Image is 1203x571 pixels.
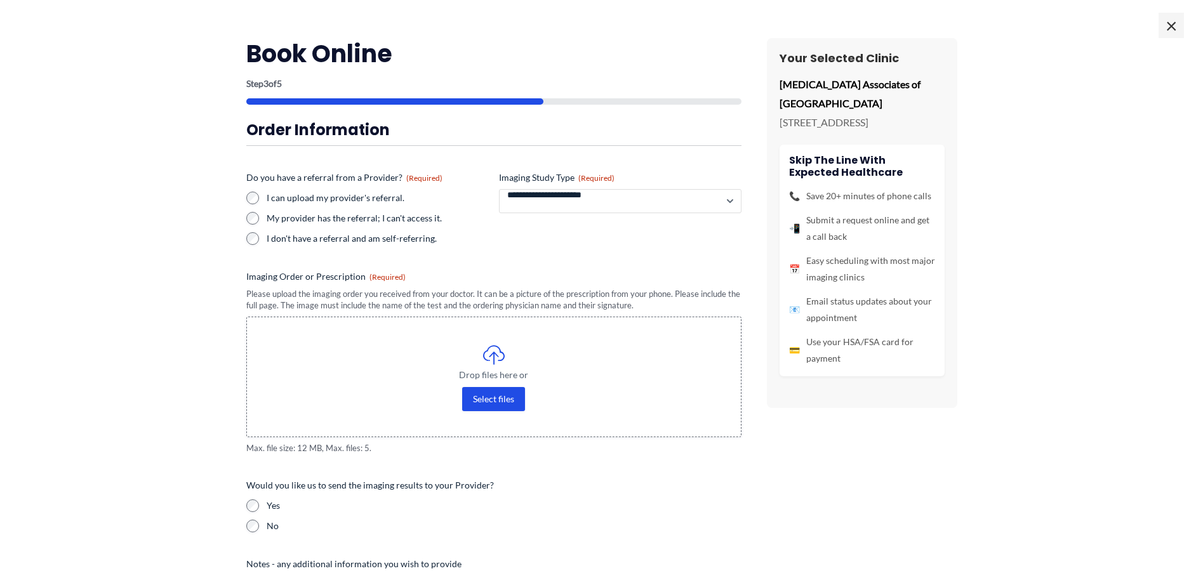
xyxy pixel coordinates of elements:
[263,78,269,89] span: 3
[789,261,800,277] span: 📅
[789,154,935,178] h4: Skip the line with Expected Healthcare
[246,120,741,140] h3: Order Information
[789,188,800,204] span: 📞
[789,293,935,326] li: Email status updates about your appointment
[246,558,741,570] label: Notes - any additional information you wish to provide
[267,232,489,245] label: I don't have a referral and am self-referring.
[277,78,282,89] span: 5
[578,173,615,183] span: (Required)
[789,188,935,204] li: Save 20+ minutes of phone calls
[246,38,741,69] h2: Book Online
[267,192,489,204] label: I can upload my provider's referral.
[246,79,741,88] p: Step of
[780,113,945,132] p: [STREET_ADDRESS]
[246,288,741,312] div: Please upload the imaging order you received from your doctor. It can be a picture of the prescri...
[246,270,741,283] label: Imaging Order or Prescription
[499,171,741,184] label: Imaging Study Type
[789,220,800,237] span: 📲
[462,387,525,411] button: select files, imaging order or prescription(required)
[789,301,800,318] span: 📧
[406,173,442,183] span: (Required)
[267,520,741,532] label: No
[272,371,715,379] span: Drop files here or
[246,442,741,454] span: Max. file size: 12 MB, Max. files: 5.
[780,51,945,65] h3: Your Selected Clinic
[246,171,442,184] legend: Do you have a referral from a Provider?
[267,212,489,225] label: My provider has the referral; I can't access it.
[789,212,935,245] li: Submit a request online and get a call back
[246,479,494,492] legend: Would you like us to send the imaging results to your Provider?
[267,499,741,512] label: Yes
[1159,13,1184,38] span: ×
[789,334,935,367] li: Use your HSA/FSA card for payment
[369,272,406,282] span: (Required)
[789,342,800,358] span: 💳
[780,75,945,112] p: [MEDICAL_DATA] Associates of [GEOGRAPHIC_DATA]
[789,253,935,285] li: Easy scheduling with most major imaging clinics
